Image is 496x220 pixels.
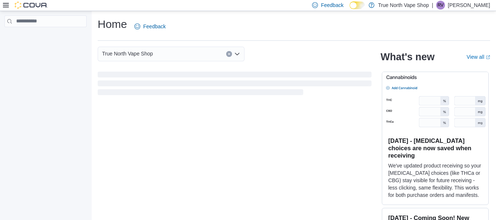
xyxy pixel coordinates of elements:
span: RV [438,1,443,10]
span: Feedback [321,1,343,9]
button: Open list of options [234,51,240,57]
h3: [DATE] - [MEDICAL_DATA] choices are now saved when receiving [388,137,482,159]
p: | [432,1,433,10]
button: Clear input [226,51,232,57]
p: True North Vape Shop [378,1,429,10]
span: Loading [98,73,372,97]
span: Feedback [143,23,166,30]
a: View allExternal link [467,54,490,60]
nav: Complex example [4,29,87,46]
p: [PERSON_NAME] [448,1,490,10]
a: Feedback [131,19,169,34]
span: True North Vape Shop [102,49,153,58]
svg: External link [486,55,490,59]
h2: What's new [380,51,434,63]
input: Dark Mode [350,1,365,9]
p: We've updated product receiving so your [MEDICAL_DATA] choices (like THCa or CBG) stay visible fo... [388,162,482,199]
div: Rebeccah Vape [436,1,445,10]
img: Cova [15,1,48,9]
h1: Home [98,17,127,32]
